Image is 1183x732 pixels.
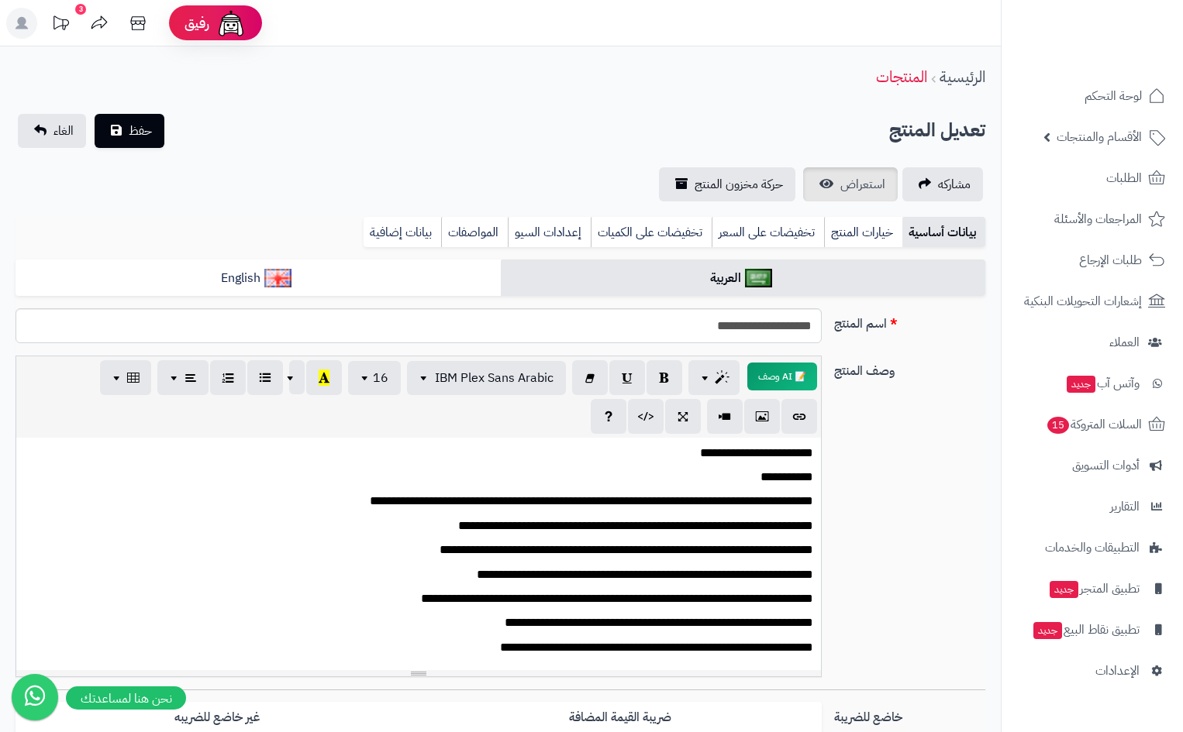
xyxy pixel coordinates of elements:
img: العربية [745,269,772,287]
button: IBM Plex Sans Arabic [407,361,566,395]
a: مشاركه [902,167,983,201]
span: وآتس آب [1065,373,1140,394]
a: حركة مخزون المنتج [659,167,795,201]
a: تخفيضات على الكميات [591,217,712,248]
span: تطبيق نقاط البيع [1032,619,1140,641]
span: طلبات الإرجاع [1079,249,1142,271]
a: تحديثات المنصة [41,8,80,43]
span: العملاء [1109,332,1140,353]
img: ai-face.png [216,8,247,39]
a: أدوات التسويق [1011,447,1174,484]
span: الأقسام والمنتجات [1057,126,1142,148]
a: بيانات إضافية [364,217,441,248]
span: حفظ [129,122,152,140]
button: حفظ [95,114,164,148]
span: إشعارات التحويلات البنكية [1024,290,1142,312]
a: الرئيسية [940,65,985,88]
button: 16 [348,361,401,395]
span: التقارير [1110,496,1140,517]
span: رفيق [185,14,209,33]
a: تطبيق المتجرجديد [1011,570,1174,607]
span: 15 [1047,417,1069,434]
span: جديد [1067,376,1095,393]
a: تطبيق نقاط البيعجديد [1011,611,1174,648]
a: الإعدادات [1011,652,1174,689]
span: أدوات التسويق [1072,455,1140,476]
span: التطبيقات والخدمات [1045,537,1140,558]
a: استعراض [803,167,898,201]
span: المراجعات والأسئلة [1054,208,1142,230]
span: IBM Plex Sans Arabic [435,369,554,387]
a: إعدادات السيو [508,217,591,248]
a: وآتس آبجديد [1011,365,1174,402]
span: جديد [1050,581,1078,598]
div: 3 [75,4,86,15]
span: 16 [373,369,388,387]
a: المراجعات والأسئلة [1011,201,1174,238]
a: طلبات الإرجاع [1011,242,1174,279]
label: اسم المنتج [828,308,992,333]
span: جديد [1033,622,1062,639]
a: المنتجات [876,65,927,88]
a: السلات المتروكة15 [1011,406,1174,443]
span: استعراض [840,175,885,194]
a: الغاء [18,114,86,148]
span: لوحة التحكم [1085,85,1142,107]
a: تخفيضات على السعر [712,217,824,248]
span: الإعدادات [1095,660,1140,682]
a: لوحة التحكم [1011,77,1174,115]
span: حركة مخزون المنتج [695,175,783,194]
a: التقارير [1011,488,1174,525]
a: English [16,259,501,297]
button: 📝 AI وصف [747,363,817,390]
span: مشاركه [938,175,971,194]
a: التطبيقات والخدمات [1011,529,1174,566]
span: الغاء [53,122,74,140]
h2: تعديل المنتج [889,115,985,146]
a: العربية [501,259,986,297]
a: بيانات أساسية [902,217,985,248]
span: الطلبات [1106,167,1142,189]
span: تطبيق المتجر [1048,578,1140,600]
label: خاضع للضريبة [828,702,992,727]
a: خيارات المنتج [824,217,902,248]
a: إشعارات التحويلات البنكية [1011,283,1174,320]
a: العملاء [1011,324,1174,361]
a: المواصفات [441,217,508,248]
span: السلات المتروكة [1046,414,1142,435]
label: وصف المنتج [828,356,992,380]
a: الطلبات [1011,160,1174,197]
img: English [264,269,291,287]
